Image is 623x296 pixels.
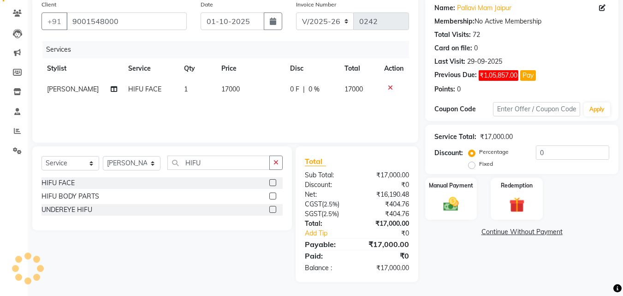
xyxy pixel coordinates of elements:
label: Percentage [479,148,509,156]
span: 2.5% [323,210,337,217]
span: 17000 [221,85,240,93]
th: Disc [285,58,339,79]
th: Stylist [42,58,123,79]
img: _cash.svg [439,195,463,213]
span: 0 F [290,85,299,94]
span: SGST [305,210,321,218]
div: ₹17,000.00 [357,170,416,180]
div: Discount: [298,180,357,190]
div: Net: [298,190,357,199]
div: Discount: [434,148,463,158]
div: ₹17,000.00 [357,239,416,250]
span: 1 [184,85,188,93]
div: ₹404.76 [357,209,416,219]
span: Total [305,157,326,166]
div: UNDEREYE HIFU [42,205,92,215]
th: Qty [178,58,216,79]
div: No Active Membership [434,17,609,26]
div: ₹0 [357,250,416,261]
span: 2.5% [324,200,338,208]
th: Price [216,58,285,79]
div: Points: [434,85,455,94]
span: 17000 [344,85,363,93]
div: ₹17,000.00 [480,132,513,142]
a: Add Tip [298,229,367,238]
div: 72 [473,30,480,40]
div: Name: [434,3,455,13]
span: | [303,85,305,94]
button: Apply [584,103,610,116]
label: Fixed [479,160,493,168]
label: Date [201,0,213,9]
th: Action [379,58,409,79]
div: 29-09-2025 [467,57,502,66]
div: HIFU BODY PARTS [42,192,99,201]
div: 0 [474,43,478,53]
div: Total Visits: [434,30,471,40]
div: ₹0 [367,229,416,238]
span: 0 % [309,85,320,94]
div: ₹404.76 [357,199,416,209]
img: _gift.svg [504,195,529,214]
th: Total [339,58,379,79]
button: +91 [42,12,67,30]
div: Balance : [298,263,357,273]
label: Manual Payment [429,181,473,190]
span: HIFU FACE [128,85,161,93]
label: Redemption [501,181,533,190]
th: Service [123,58,178,79]
div: Total: [298,219,357,229]
span: ₹1,05,857.00 [479,70,518,81]
div: Card on file: [434,43,472,53]
a: Pallavi Mam Jaipur [457,3,511,13]
label: Invoice Number [296,0,336,9]
input: Search by Name/Mobile/Email/Code [66,12,187,30]
div: Last Visit: [434,57,465,66]
div: ₹17,000.00 [357,219,416,229]
div: Paid: [298,250,357,261]
div: ₹16,190.48 [357,190,416,199]
input: Enter Offer / Coupon Code [493,102,580,116]
span: CGST [305,200,322,208]
div: ( ) [298,199,357,209]
div: Coupon Code [434,104,492,114]
div: Sub Total: [298,170,357,180]
div: ₹17,000.00 [357,263,416,273]
input: Search or Scan [167,156,270,170]
div: ₹0 [357,180,416,190]
div: Services [42,41,416,58]
label: Client [42,0,56,9]
div: Previous Due: [434,70,477,81]
button: Pay [520,70,536,81]
div: Membership: [434,17,475,26]
div: ( ) [298,209,357,219]
div: Payable: [298,239,357,250]
div: Service Total: [434,132,476,142]
div: 0 [457,85,461,94]
span: [PERSON_NAME] [47,85,99,93]
a: Continue Without Payment [427,227,617,237]
div: HIFU FACE [42,178,75,188]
